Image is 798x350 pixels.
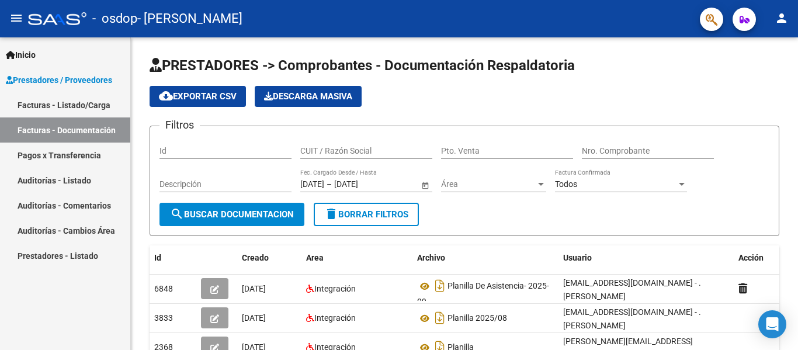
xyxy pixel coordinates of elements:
span: Acción [738,253,764,262]
span: - osdop [92,6,137,32]
datatable-header-cell: Creado [237,245,301,271]
span: – [327,179,332,189]
mat-icon: menu [9,11,23,25]
div: Open Intercom Messenger [758,310,786,338]
button: Buscar Documentacion [159,203,304,226]
span: Inicio [6,48,36,61]
mat-icon: delete [324,207,338,221]
span: Prestadores / Proveedores [6,74,112,86]
datatable-header-cell: Archivo [412,245,558,271]
span: Descarga Masiva [264,91,352,102]
span: 3833 [154,313,173,323]
span: PRESTADORES -> Comprobantes - Documentación Respaldatoria [150,57,575,74]
i: Descargar documento [432,309,447,327]
span: Usuario [563,253,592,262]
span: Todos [555,179,577,189]
span: Creado [242,253,269,262]
span: Buscar Documentacion [170,209,294,220]
app-download-masive: Descarga masiva de comprobantes (adjuntos) [255,86,362,107]
mat-icon: cloud_download [159,89,173,103]
i: Descargar documento [432,276,447,295]
span: Exportar CSV [159,91,237,102]
span: [DATE] [242,313,266,323]
datatable-header-cell: Usuario [558,245,734,271]
datatable-header-cell: Id [150,245,196,271]
span: Area [306,253,324,262]
span: - [PERSON_NAME] [137,6,242,32]
span: Borrar Filtros [324,209,408,220]
mat-icon: search [170,207,184,221]
h3: Filtros [159,117,200,133]
datatable-header-cell: Acción [734,245,792,271]
span: Planilla De Asistencia- 2025-09 [417,282,549,307]
span: Área [441,179,536,189]
input: Fecha inicio [300,179,324,189]
span: Archivo [417,253,445,262]
button: Open calendar [419,179,431,191]
button: Borrar Filtros [314,203,419,226]
input: Fecha fin [334,179,391,189]
button: Exportar CSV [150,86,246,107]
span: 6848 [154,284,173,293]
button: Descarga Masiva [255,86,362,107]
span: Planilla 2025/08 [447,314,507,323]
span: Id [154,253,161,262]
mat-icon: person [775,11,789,25]
span: [DATE] [242,284,266,293]
span: [EMAIL_ADDRESS][DOMAIN_NAME] - . [PERSON_NAME] [563,278,701,301]
span: Integración [314,313,356,323]
span: Integración [314,284,356,293]
span: [EMAIL_ADDRESS][DOMAIN_NAME] - . [PERSON_NAME] [563,307,701,330]
datatable-header-cell: Area [301,245,412,271]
